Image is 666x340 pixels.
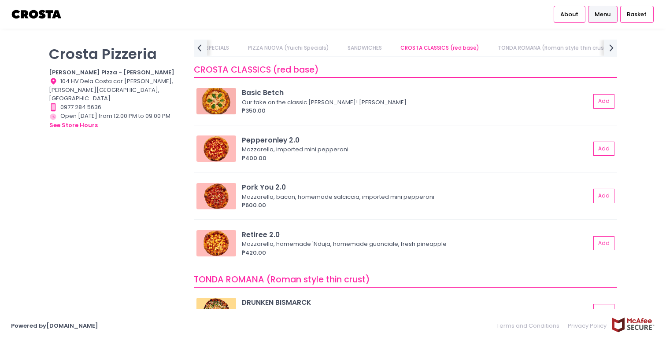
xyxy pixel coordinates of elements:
img: DRUNKEN BISMARCK [196,298,236,324]
a: SANDWICHES [339,40,390,56]
a: About [554,6,585,22]
button: see store hours [49,121,98,130]
div: Basic Betch [242,88,590,98]
button: Add [593,189,614,203]
div: 104 HV Dela Costa cor [PERSON_NAME], [PERSON_NAME][GEOGRAPHIC_DATA], [GEOGRAPHIC_DATA] [49,77,183,103]
span: TONDA ROMANA (Roman style thin crust) [194,274,370,285]
a: Powered by[DOMAIN_NAME] [11,322,98,330]
div: Our take on the classic [PERSON_NAME]! [PERSON_NAME] [242,98,588,107]
div: 0977 284 5636 [49,103,183,112]
div: ₱600.00 [242,201,590,210]
span: Menu [595,10,610,19]
a: TONDA ROMANA (Roman style thin crust) [489,40,618,56]
a: PIZZA NUOVA (Yuichi Specials) [239,40,337,56]
button: Add [593,142,614,156]
span: Basket [627,10,647,19]
div: Mozzarella, imported mini pepperoni [242,145,588,154]
div: Open [DATE] from 12:00 PM to 09:00 PM [49,112,183,130]
div: Pepperonley 2.0 [242,135,590,145]
span: About [560,10,578,19]
div: Mozzarella, bacon, homemade salciccia, imported mini pepperoni [242,193,588,201]
p: Crosta Pizzeria [49,45,183,62]
b: [PERSON_NAME] Pizza - [PERSON_NAME] [49,68,174,77]
div: Mozzarella, homemade 'Nduja, homemade guanciale, fresh pineapple [242,240,588,249]
img: Retiree 2.0 [196,230,236,256]
a: Menu [588,6,618,22]
a: Privacy Policy [564,317,611,334]
div: Vodka sauce base, parmesan, eggs, proscuitto [242,308,588,317]
button: Add [593,304,614,318]
button: Add [593,94,614,109]
img: Pepperonley 2.0 [196,135,236,162]
img: logo [11,7,63,22]
img: Basic Betch [196,88,236,114]
span: CROSTA CLASSICS (red base) [194,64,319,76]
div: DRUNKEN BISMARCK [242,297,590,307]
div: ₱420.00 [242,249,590,257]
img: Pork You 2.0 [196,183,236,209]
div: Pork You 2.0 [242,182,590,192]
img: mcafee-secure [611,317,655,333]
div: ₱400.00 [242,154,590,163]
a: Terms and Conditions [496,317,564,334]
div: Retiree 2.0 [242,230,590,240]
div: ₱350.00 [242,106,590,115]
button: Add [593,236,614,251]
a: CROSTA CLASSICS (red base) [392,40,488,56]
